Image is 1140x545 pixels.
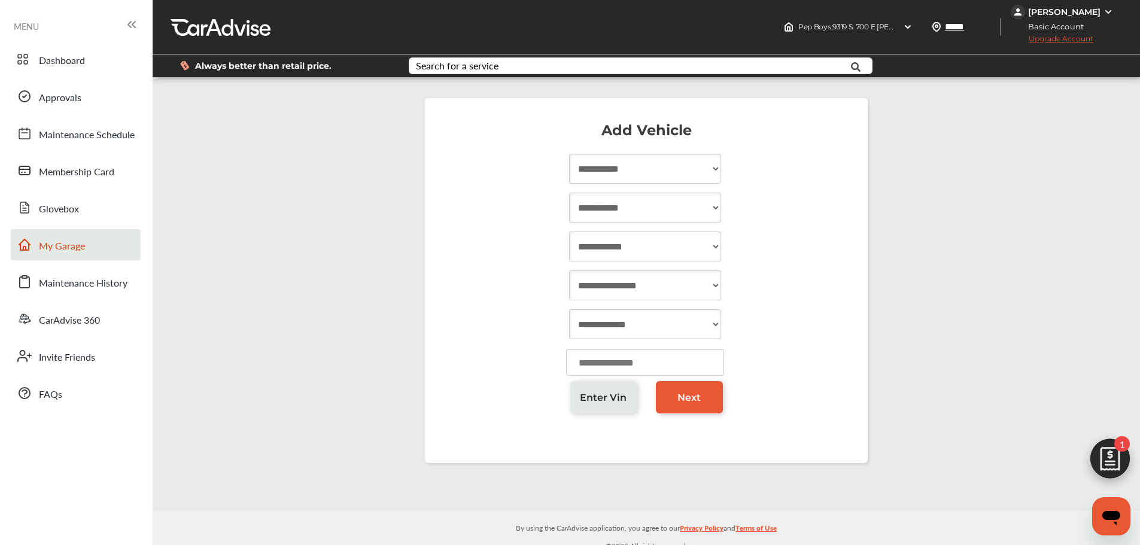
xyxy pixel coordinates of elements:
img: jVpblrzwTbfkPYzPPzSLxeg0AAAAASUVORK5CYII= [1011,5,1025,19]
img: location_vector.a44bc228.svg [932,22,941,32]
span: Always better than retail price. [195,62,332,70]
a: FAQs [11,377,141,409]
a: Membership Card [11,155,141,186]
p: By using the CarAdvise application, you agree to our and [153,521,1140,534]
span: MENU [14,22,39,31]
span: 1 [1114,436,1130,452]
span: Pep Boys , 9319 S. 700 E [PERSON_NAME] , UT 84070 [798,22,972,31]
a: Next [656,381,723,413]
span: FAQs [39,387,62,403]
img: WGsFRI8htEPBVLJbROoPRyZpYNWhNONpIPPETTm6eUC0GeLEiAAAAAElFTkSuQmCC [1103,7,1113,17]
span: Upgrade Account [1011,34,1093,49]
a: Approvals [11,81,141,112]
div: Search for a service [416,61,498,71]
span: Basic Account [1012,20,1093,33]
span: Membership Card [39,165,114,180]
span: Invite Friends [39,350,95,366]
img: header-home-logo.8d720a4f.svg [784,22,794,32]
a: Privacy Policy [680,521,723,540]
a: Maintenance History [11,266,141,297]
span: Maintenance Schedule [39,127,135,143]
span: Dashboard [39,53,85,69]
p: Add Vehicle [437,124,856,136]
span: Next [677,392,701,403]
a: Invite Friends [11,340,141,372]
a: Dashboard [11,44,141,75]
img: dollor_label_vector.a70140d1.svg [180,60,189,71]
span: Enter Vin [580,392,627,403]
span: Glovebox [39,202,79,217]
span: My Garage [39,239,85,254]
img: header-down-arrow.9dd2ce7d.svg [903,22,913,32]
a: Terms of Use [735,521,777,540]
a: CarAdvise 360 [11,303,141,334]
a: My Garage [11,229,141,260]
span: CarAdvise 360 [39,313,100,328]
span: Maintenance History [39,276,127,291]
a: Enter Vin [570,381,637,413]
span: Approvals [39,90,81,106]
img: edit-cartIcon.11d11f9a.svg [1081,433,1139,491]
a: Maintenance Schedule [11,118,141,149]
img: header-divider.bc55588e.svg [1000,18,1001,36]
a: Glovebox [11,192,141,223]
iframe: Button to launch messaging window [1092,497,1130,535]
div: [PERSON_NAME] [1028,7,1101,17]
